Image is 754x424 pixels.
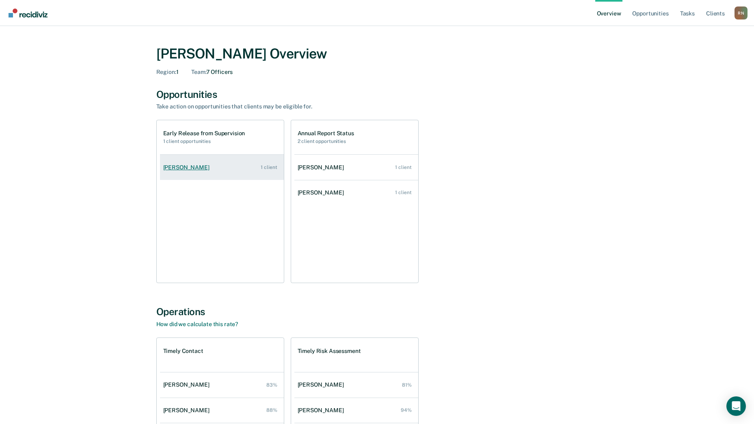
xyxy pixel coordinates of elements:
[163,381,213,388] div: [PERSON_NAME]
[298,164,347,171] div: [PERSON_NAME]
[266,382,277,388] div: 83%
[156,103,441,110] div: Take action on opportunities that clients may be eligible for.
[395,190,411,195] div: 1 client
[156,89,598,100] div: Opportunities
[735,6,748,19] div: R N
[156,69,179,76] div: 1
[191,69,233,76] div: 7 Officers
[735,6,748,19] button: Profile dropdown button
[298,381,347,388] div: [PERSON_NAME]
[294,373,418,396] a: [PERSON_NAME] 81%
[163,130,245,137] h1: Early Release from Supervision
[156,306,598,318] div: Operations
[401,407,412,413] div: 94%
[726,396,746,416] div: Open Intercom Messenger
[298,130,354,137] h1: Annual Report Status
[298,407,347,414] div: [PERSON_NAME]
[9,9,48,17] img: Recidiviz
[163,164,213,171] div: [PERSON_NAME]
[298,138,354,144] h2: 2 client opportunities
[156,321,238,327] a: How did we calculate this rate?
[156,45,598,62] div: [PERSON_NAME] Overview
[402,382,412,388] div: 81%
[294,399,418,422] a: [PERSON_NAME] 94%
[163,138,245,144] h2: 1 client opportunities
[298,348,361,355] h1: Timely Risk Assessment
[266,407,277,413] div: 88%
[160,373,284,396] a: [PERSON_NAME] 83%
[163,348,203,355] h1: Timely Contact
[261,164,277,170] div: 1 client
[160,399,284,422] a: [PERSON_NAME] 88%
[156,69,176,75] span: Region :
[294,156,418,179] a: [PERSON_NAME] 1 client
[298,189,347,196] div: [PERSON_NAME]
[191,69,206,75] span: Team :
[163,407,213,414] div: [PERSON_NAME]
[395,164,411,170] div: 1 client
[160,156,284,179] a: [PERSON_NAME] 1 client
[294,181,418,204] a: [PERSON_NAME] 1 client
